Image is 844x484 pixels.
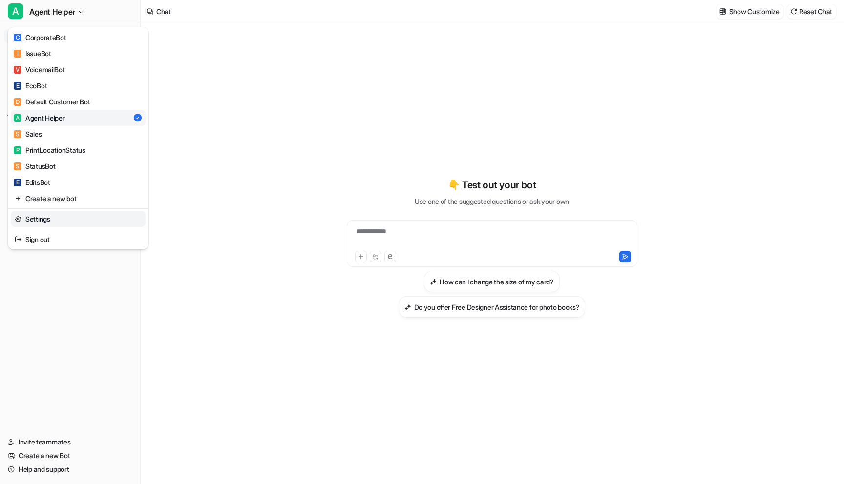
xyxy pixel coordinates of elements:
span: D [14,98,21,106]
div: AAgent Helper [8,27,148,249]
a: Create a new bot [11,190,146,206]
span: Agent Helper [29,5,75,19]
span: I [14,50,21,58]
div: EditsBot [14,177,50,187]
img: reset [15,234,21,244]
a: Settings [11,211,146,227]
span: E [14,179,21,186]
div: IssueBot [14,48,51,59]
span: A [8,3,23,19]
a: Sign out [11,231,146,247]
div: EcoBot [14,81,47,91]
img: reset [15,214,21,224]
span: S [14,162,21,170]
span: C [14,34,21,41]
div: CorporateBot [14,32,66,42]
img: reset [15,193,21,203]
span: S [14,130,21,138]
div: Sales [14,129,42,139]
span: E [14,82,21,90]
span: P [14,146,21,154]
div: StatusBot [14,161,55,171]
div: Default Customer Bot [14,97,90,107]
span: A [14,114,21,122]
div: Agent Helper [14,113,65,123]
div: PrintLocationStatus [14,145,85,155]
span: V [14,66,21,74]
div: VoicemailBot [14,64,65,75]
